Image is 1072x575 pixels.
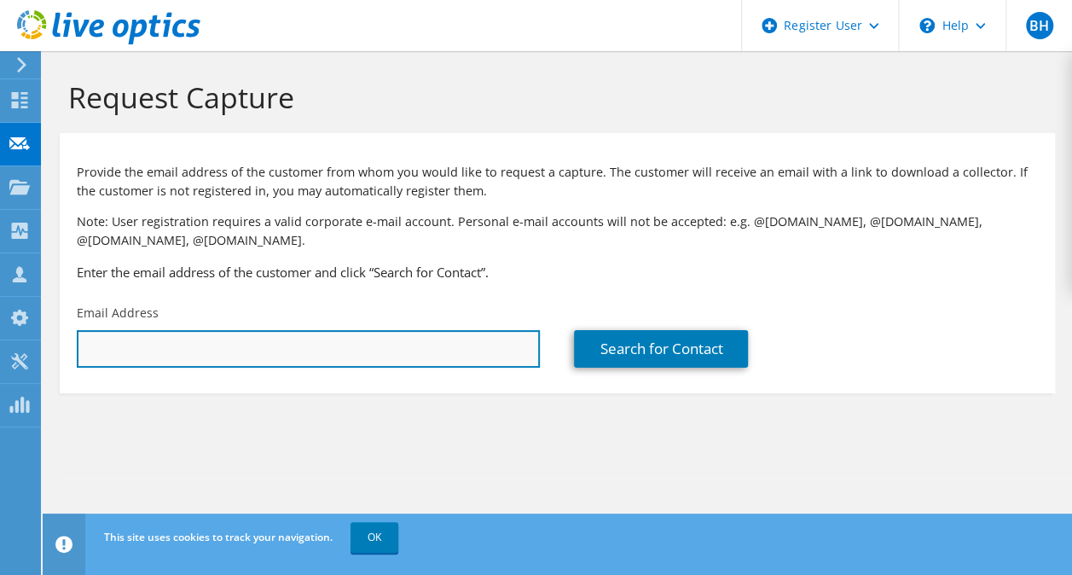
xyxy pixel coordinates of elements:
a: Search for Contact [574,330,748,368]
span: This site uses cookies to track your navigation. [104,530,333,544]
h1: Request Capture [68,79,1038,115]
svg: \n [919,18,935,33]
a: OK [351,522,398,553]
p: Note: User registration requires a valid corporate e-mail account. Personal e-mail accounts will ... [77,212,1038,250]
h3: Enter the email address of the customer and click “Search for Contact”. [77,263,1038,282]
p: Provide the email address of the customer from whom you would like to request a capture. The cust... [77,163,1038,200]
label: Email Address [77,305,159,322]
span: BH [1026,12,1053,39]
